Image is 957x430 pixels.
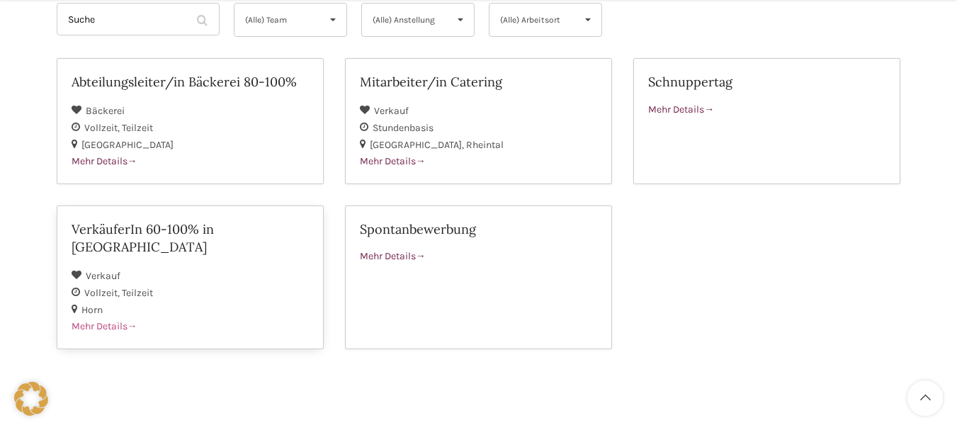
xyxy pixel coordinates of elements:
[86,270,120,282] span: Verkauf
[86,105,125,117] span: Bäckerei
[72,73,309,91] h2: Abteilungsleiter/in Bäckerei 80-100%
[373,122,434,134] span: Stundenbasis
[360,155,426,167] span: Mehr Details
[245,4,312,36] span: (Alle) Team
[360,73,597,91] h2: Mitarbeiter/in Catering
[81,139,174,151] span: [GEOGRAPHIC_DATA]
[907,380,943,416] a: Scroll to top button
[370,139,466,151] span: [GEOGRAPHIC_DATA]
[345,205,612,349] a: Spontanbewerbung Mehr Details
[319,4,346,36] span: ▾
[72,155,137,167] span: Mehr Details
[633,58,900,184] a: Schnuppertag Mehr Details
[84,122,122,134] span: Vollzeit
[72,320,137,332] span: Mehr Details
[466,139,504,151] span: Rheintal
[360,250,426,262] span: Mehr Details
[72,220,309,256] h2: VerkäuferIn 60-100% in [GEOGRAPHIC_DATA]
[57,3,220,35] input: Suche
[122,122,153,134] span: Teilzeit
[57,205,324,349] a: VerkäuferIn 60-100% in [GEOGRAPHIC_DATA] Verkauf Vollzeit Teilzeit Horn Mehr Details
[345,58,612,184] a: Mitarbeiter/in Catering Verkauf Stundenbasis [GEOGRAPHIC_DATA] Rheintal Mehr Details
[447,4,474,36] span: ▾
[57,58,324,184] a: Abteilungsleiter/in Bäckerei 80-100% Bäckerei Vollzeit Teilzeit [GEOGRAPHIC_DATA] Mehr Details
[373,4,440,36] span: (Alle) Anstellung
[122,287,153,299] span: Teilzeit
[81,304,103,316] span: Horn
[500,4,567,36] span: (Alle) Arbeitsort
[648,73,885,91] h2: Schnuppertag
[374,105,409,117] span: Verkauf
[574,4,601,36] span: ▾
[360,220,597,238] h2: Spontanbewerbung
[84,287,122,299] span: Vollzeit
[648,103,714,115] span: Mehr Details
